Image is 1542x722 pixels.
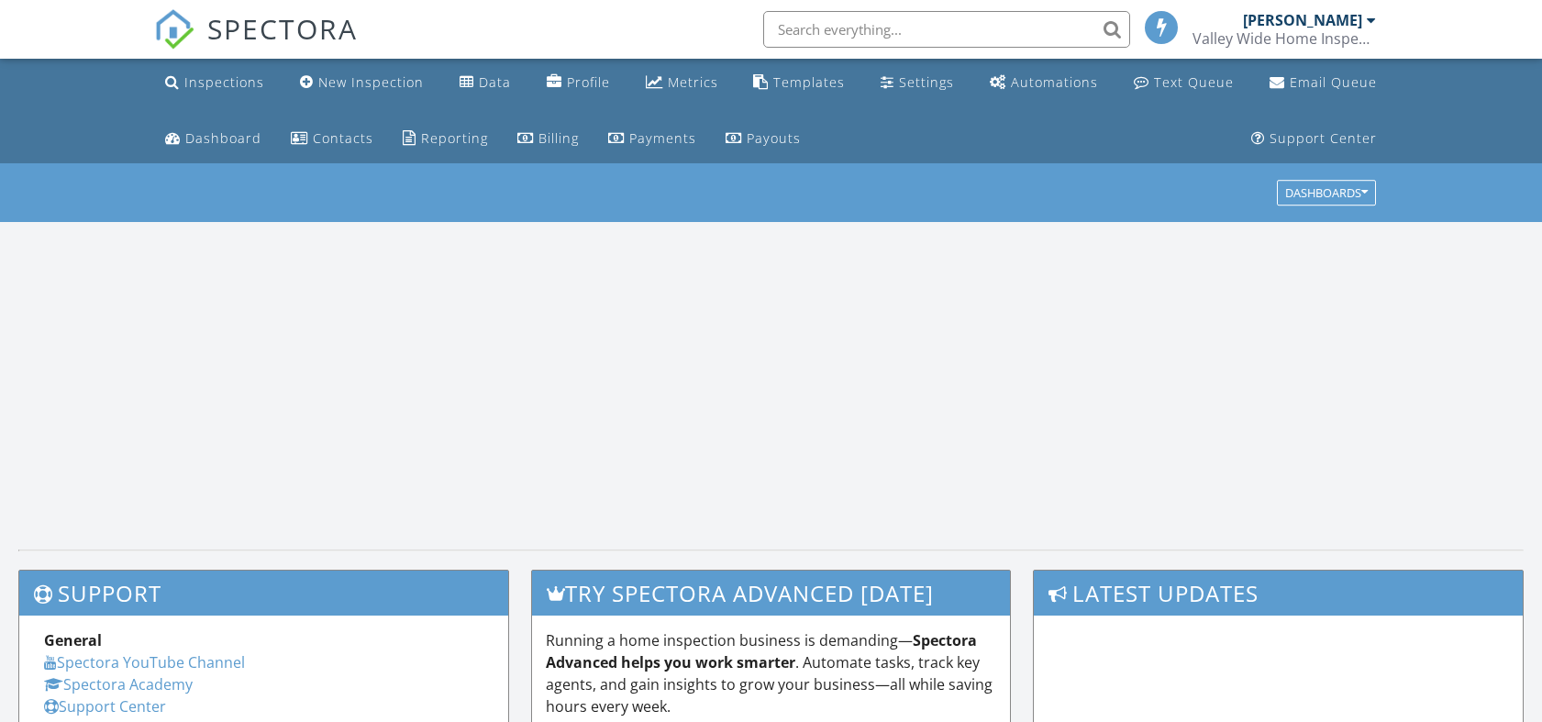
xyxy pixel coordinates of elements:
[452,66,518,100] a: Data
[44,696,166,716] a: Support Center
[154,25,358,63] a: SPECTORA
[510,122,586,156] a: Billing
[1270,129,1377,147] div: Support Center
[1290,73,1377,91] div: Email Queue
[421,129,488,147] div: Reporting
[1126,66,1241,100] a: Text Queue
[44,674,193,694] a: Spectora Academy
[44,630,102,650] strong: General
[318,73,424,91] div: New Inspection
[1243,11,1362,29] div: [PERSON_NAME]
[899,73,954,91] div: Settings
[601,122,704,156] a: Payments
[1277,181,1376,206] button: Dashboards
[154,9,194,50] img: The Best Home Inspection Software - Spectora
[747,129,801,147] div: Payouts
[184,73,264,91] div: Inspections
[1011,73,1098,91] div: Automations
[1244,122,1384,156] a: Support Center
[773,73,845,91] div: Templates
[158,66,272,100] a: Inspections
[19,571,508,616] h3: Support
[395,122,495,156] a: Reporting
[479,73,511,91] div: Data
[629,129,696,147] div: Payments
[638,66,726,100] a: Metrics
[283,122,381,156] a: Contacts
[746,66,852,100] a: Templates
[982,66,1105,100] a: Automations (Basic)
[538,129,579,147] div: Billing
[718,122,808,156] a: Payouts
[668,73,718,91] div: Metrics
[158,122,269,156] a: Dashboard
[185,129,261,147] div: Dashboard
[539,66,617,100] a: Company Profile
[44,652,245,672] a: Spectora YouTube Channel
[1193,29,1376,48] div: Valley Wide Home Inspections
[546,629,996,717] p: Running a home inspection business is demanding— . Automate tasks, track key agents, and gain ins...
[1034,571,1523,616] h3: Latest Updates
[532,571,1010,616] h3: Try spectora advanced [DATE]
[873,66,961,100] a: Settings
[207,9,358,48] span: SPECTORA
[567,73,610,91] div: Profile
[293,66,431,100] a: New Inspection
[763,11,1130,48] input: Search everything...
[1154,73,1234,91] div: Text Queue
[1262,66,1384,100] a: Email Queue
[546,630,977,672] strong: Spectora Advanced helps you work smarter
[313,129,373,147] div: Contacts
[1285,187,1368,200] div: Dashboards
